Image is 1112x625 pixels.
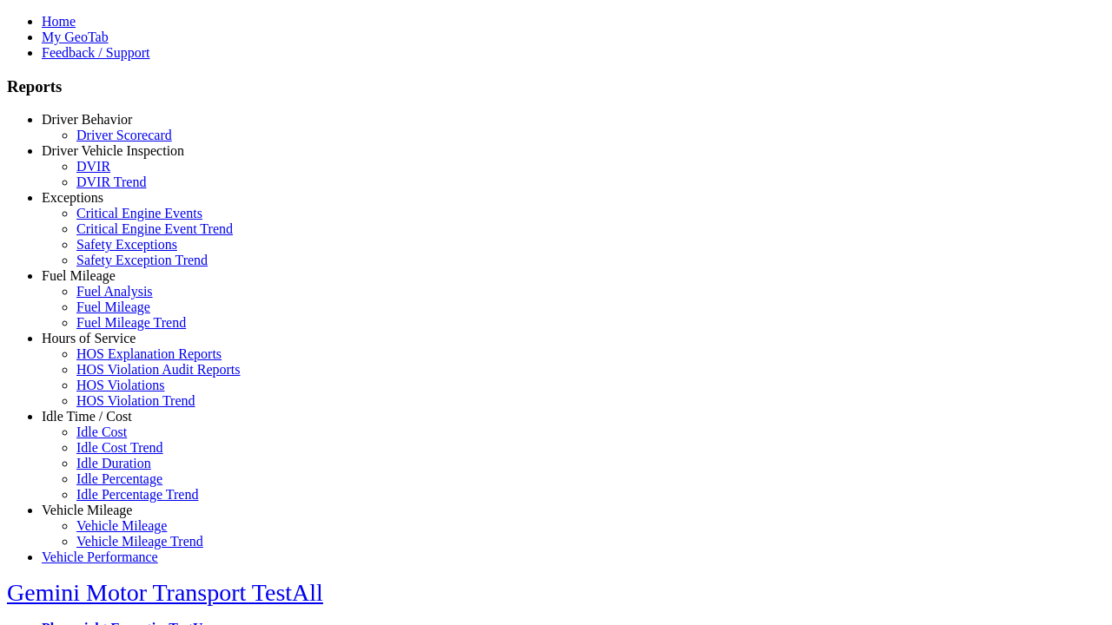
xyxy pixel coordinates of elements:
[42,30,109,44] a: My GeoTab
[76,315,186,330] a: Fuel Mileage Trend
[76,424,127,439] a: Idle Cost
[76,299,150,314] a: Fuel Mileage
[76,206,202,220] a: Critical Engine Events
[76,159,110,174] a: DVIR
[76,440,163,455] a: Idle Cost Trend
[42,549,158,564] a: Vehicle Performance
[76,128,172,142] a: Driver Scorecard
[76,518,167,533] a: Vehicle Mileage
[76,393,195,408] a: HOS Violation Trend
[76,174,146,189] a: DVIR Trend
[42,409,132,424] a: Idle Time / Cost
[42,331,136,345] a: Hours of Service
[76,362,241,377] a: HOS Violation Audit Reports
[76,487,198,502] a: Idle Percentage Trend
[42,45,149,60] a: Feedback / Support
[42,112,132,127] a: Driver Behavior
[42,14,76,29] a: Home
[42,190,103,205] a: Exceptions
[76,346,222,361] a: HOS Explanation Reports
[7,579,323,606] a: Gemini Motor Transport TestAll
[76,378,164,392] a: HOS Violations
[76,237,177,252] a: Safety Exceptions
[76,534,203,549] a: Vehicle Mileage Trend
[76,284,153,299] a: Fuel Analysis
[42,503,132,517] a: Vehicle Mileage
[76,456,151,470] a: Idle Duration
[76,253,208,267] a: Safety Exception Trend
[42,143,184,158] a: Driver Vehicle Inspection
[7,77,1105,96] h3: Reports
[42,268,116,283] a: Fuel Mileage
[76,221,233,236] a: Critical Engine Event Trend
[76,471,162,486] a: Idle Percentage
